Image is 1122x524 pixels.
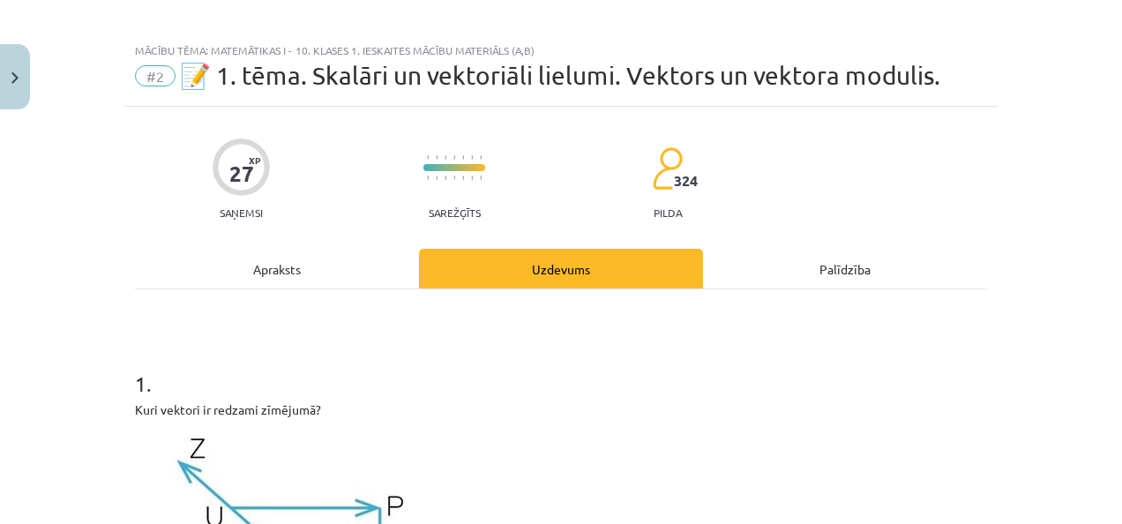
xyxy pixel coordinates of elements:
[654,206,682,219] p: pilda
[427,155,429,160] img: icon-short-line-57e1e144782c952c97e751825c79c345078a6d821885a25fce030b3d8c18986b.svg
[436,155,438,160] img: icon-short-line-57e1e144782c952c97e751825c79c345078a6d821885a25fce030b3d8c18986b.svg
[471,155,473,160] img: icon-short-line-57e1e144782c952c97e751825c79c345078a6d821885a25fce030b3d8c18986b.svg
[427,176,429,180] img: icon-short-line-57e1e144782c952c97e751825c79c345078a6d821885a25fce030b3d8c18986b.svg
[135,341,987,395] h1: 1 .
[445,155,446,160] img: icon-short-line-57e1e144782c952c97e751825c79c345078a6d821885a25fce030b3d8c18986b.svg
[462,155,464,160] img: icon-short-line-57e1e144782c952c97e751825c79c345078a6d821885a25fce030b3d8c18986b.svg
[453,176,455,180] img: icon-short-line-57e1e144782c952c97e751825c79c345078a6d821885a25fce030b3d8c18986b.svg
[135,44,987,56] div: Mācību tēma: Matemātikas i - 10. klases 1. ieskaites mācību materiāls (a,b)
[135,65,176,86] span: #2
[180,61,940,90] span: 📝 1. tēma. Skalāri un vektoriāli lielumi. Vektors un vektora modulis.
[135,400,987,419] p: Kuri vektori ir redzami zīmējumā?
[229,161,254,186] div: 27
[453,155,455,160] img: icon-short-line-57e1e144782c952c97e751825c79c345078a6d821885a25fce030b3d8c18986b.svg
[445,176,446,180] img: icon-short-line-57e1e144782c952c97e751825c79c345078a6d821885a25fce030b3d8c18986b.svg
[419,249,703,288] div: Uzdevums
[429,206,481,219] p: Sarežģīts
[436,176,438,180] img: icon-short-line-57e1e144782c952c97e751825c79c345078a6d821885a25fce030b3d8c18986b.svg
[703,249,987,288] div: Palīdzība
[471,176,473,180] img: icon-short-line-57e1e144782c952c97e751825c79c345078a6d821885a25fce030b3d8c18986b.svg
[674,173,698,189] span: 324
[135,249,419,288] div: Apraksts
[11,72,19,84] img: icon-close-lesson-0947bae3869378f0d4975bcd49f059093ad1ed9edebbc8119c70593378902aed.svg
[462,176,464,180] img: icon-short-line-57e1e144782c952c97e751825c79c345078a6d821885a25fce030b3d8c18986b.svg
[480,155,482,160] img: icon-short-line-57e1e144782c952c97e751825c79c345078a6d821885a25fce030b3d8c18986b.svg
[480,176,482,180] img: icon-short-line-57e1e144782c952c97e751825c79c345078a6d821885a25fce030b3d8c18986b.svg
[652,146,683,191] img: students-c634bb4e5e11cddfef0936a35e636f08e4e9abd3cc4e673bd6f9a4125e45ecb1.svg
[249,155,260,165] span: XP
[213,206,270,219] p: Saņemsi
